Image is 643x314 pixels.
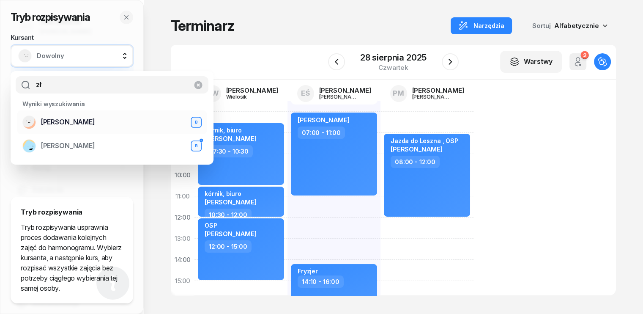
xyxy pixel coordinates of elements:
div: 2 [580,51,588,59]
span: [PERSON_NAME] [205,135,257,143]
div: 13:00 [171,228,194,249]
div: 11:00 [171,186,194,207]
div: Jazda do Leszna , OSP [391,137,458,144]
div: Tryb rozpisywania usprawnia proces dodawania kolejnych zajęć do harmonogramu. Wybierz kursanta, a... [21,207,123,293]
div: 16:00 [171,292,194,313]
div: [PERSON_NAME] [226,87,278,94]
span: [PERSON_NAME] [205,198,257,206]
div: 08:00 - 12:00 [391,156,440,168]
span: Dowolny [37,50,126,61]
div: 10:00 [171,165,194,186]
div: [PERSON_NAME] [412,94,453,99]
div: 14:10 - 16:00 [298,275,344,288]
div: 07:30 - 10:30 [205,145,253,157]
h2: Tryb rozpisywania [11,11,90,24]
div: 15:00 [171,270,194,292]
div: 12:00 [171,207,194,228]
div: OSP [205,222,257,229]
span: Narzędzia [473,21,504,31]
span: [PERSON_NAME] [205,230,257,238]
span: [PERSON_NAME] [391,145,443,153]
div: 14:00 [171,249,194,270]
div: 10:30 - 12:00 [205,209,252,221]
div: Kórnik, biuro [205,127,257,134]
a: DW[PERSON_NAME]Wielosik [197,83,285,105]
span: Alfabetycznie [554,22,599,30]
div: czwartek [360,64,427,71]
button: 2 [569,53,586,70]
span: [PERSON_NAME] [41,140,95,151]
button: Sortuj Alfabetycznie [522,17,616,35]
div: B [192,142,200,149]
button: B [191,117,202,128]
button: Warstwy [500,51,562,73]
div: B [192,118,200,126]
div: 12:00 - 15:00 [205,240,252,253]
div: [PERSON_NAME] [412,87,464,94]
span: PM [393,90,404,97]
button: Narzędzia [451,17,512,34]
div: Wielosik [226,94,267,99]
span: EŚ [301,90,310,97]
div: [PERSON_NAME] [319,94,360,99]
input: Szukaj [16,76,208,94]
div: 28 sierpnia 2025 [360,53,427,62]
div: Fryzjer [298,267,318,275]
span: [PERSON_NAME] [41,117,95,128]
h1: Terminarz [171,18,234,33]
div: Tryb rozpisywania [21,207,123,217]
div: [PERSON_NAME] [319,87,371,94]
div: Warstwy [509,56,553,67]
span: Sortuj [532,20,553,31]
span: Wyniki wyszukiwania [22,100,85,107]
div: kórnik, biuro [205,190,257,197]
button: B [191,140,202,151]
span: [PERSON_NAME] [298,116,350,124]
div: 07:00 - 11:00 [298,127,345,139]
a: PM[PERSON_NAME][PERSON_NAME] [383,83,471,105]
a: EŚ[PERSON_NAME][PERSON_NAME] [290,83,378,105]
